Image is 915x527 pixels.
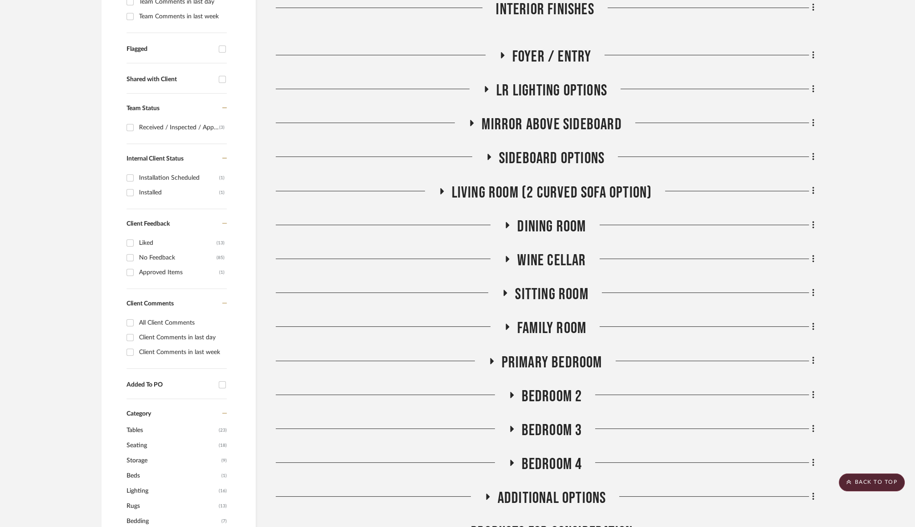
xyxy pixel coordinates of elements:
span: (23) [219,423,227,437]
span: (13) [219,499,227,513]
span: Client Feedback [127,221,170,227]
span: SIDEBOARD OPTIONS [499,149,605,168]
span: Wine Cellar [517,251,586,270]
div: Team Comments in last week [139,9,225,24]
div: All Client Comments [139,316,225,330]
span: Internal Client Status [127,156,184,162]
div: (13) [216,236,225,250]
span: MIRROR ABOVE SIDEBOARD [482,115,621,134]
span: Storage [127,453,219,468]
div: Approved Items [139,265,219,280]
span: Lighting [127,483,216,498]
div: (1) [219,185,225,200]
span: BEDROOM 4 [522,455,582,474]
div: (1) [219,171,225,185]
div: Installation Scheduled [139,171,219,185]
span: LR LIGHTING OPTIONS [496,81,607,100]
div: Shared with Client [127,76,214,83]
div: (1) [219,265,225,280]
span: Client Comments [127,301,174,307]
span: Seating [127,438,216,453]
span: Beds [127,468,219,483]
span: (1) [221,469,227,483]
span: Team Status [127,105,159,111]
div: Added To PO [127,381,214,389]
span: Family Room [517,319,586,338]
div: Flagged [127,45,214,53]
span: Additional Options [498,489,606,508]
span: Category [127,410,151,418]
div: Client Comments in last day [139,330,225,345]
span: Living Room (2 Curved Sofa Option) [452,183,652,202]
span: Sitting Room [515,285,588,304]
div: Installed [139,185,219,200]
span: Foyer / Entry [512,47,592,66]
div: Client Comments in last week [139,345,225,359]
span: Dining Room [517,217,586,236]
span: (18) [219,438,227,453]
span: BEDROOM 2 [522,387,582,406]
span: (9) [221,453,227,468]
div: (85) [216,251,225,265]
span: BEDROOM 3 [522,421,582,440]
div: No Feedback [139,251,216,265]
span: (16) [219,484,227,498]
div: (3) [219,120,225,135]
span: Tables [127,423,216,438]
scroll-to-top-button: BACK TO TOP [839,473,905,491]
span: Rugs [127,498,216,514]
div: Received / Inspected / Approved [139,120,219,135]
div: Liked [139,236,216,250]
span: Primary Bedroom [502,353,602,372]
